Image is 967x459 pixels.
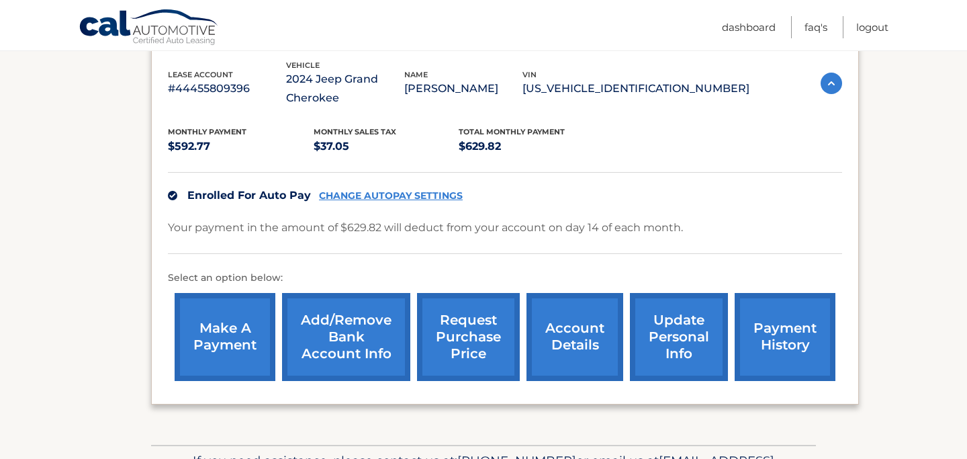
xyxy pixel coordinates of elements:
[168,270,842,286] p: Select an option below:
[459,137,604,156] p: $629.82
[630,293,728,381] a: update personal info
[282,293,410,381] a: Add/Remove bank account info
[168,218,683,237] p: Your payment in the amount of $629.82 will deduct from your account on day 14 of each month.
[319,190,463,202] a: CHANGE AUTOPAY SETTINGS
[286,60,320,70] span: vehicle
[79,9,220,48] a: Cal Automotive
[314,127,396,136] span: Monthly sales Tax
[404,70,428,79] span: name
[286,70,404,108] p: 2024 Jeep Grand Cherokee
[821,73,842,94] img: accordion-active.svg
[804,16,827,38] a: FAQ's
[314,137,459,156] p: $37.05
[168,127,246,136] span: Monthly Payment
[856,16,888,38] a: Logout
[417,293,520,381] a: request purchase price
[187,189,311,202] span: Enrolled For Auto Pay
[404,79,522,98] p: [PERSON_NAME]
[459,127,565,136] span: Total Monthly Payment
[175,293,275,381] a: make a payment
[168,79,286,98] p: #44455809396
[522,70,537,79] span: vin
[526,293,623,381] a: account details
[168,70,233,79] span: lease account
[735,293,835,381] a: payment history
[168,191,177,200] img: check.svg
[522,79,749,98] p: [US_VEHICLE_IDENTIFICATION_NUMBER]
[722,16,776,38] a: Dashboard
[168,137,314,156] p: $592.77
